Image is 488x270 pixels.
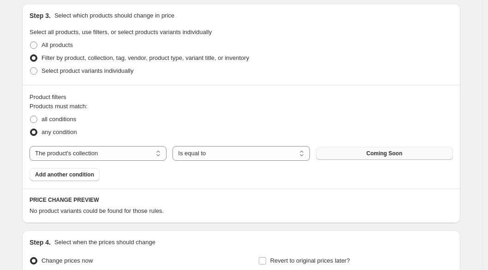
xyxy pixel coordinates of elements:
h6: PRICE CHANGE PREVIEW [30,196,453,204]
span: Change prices now [42,257,93,264]
button: Coming Soon [316,147,453,160]
span: Coming Soon [366,150,402,157]
span: Select product variants individually [42,67,133,74]
span: all conditions [42,116,76,123]
span: All products [42,41,73,48]
span: Add another condition [35,171,94,178]
button: Add another condition [30,168,100,181]
span: Products must match: [30,103,88,110]
h2: Step 4. [30,238,51,247]
span: Select all products, use filters, or select products variants individually [30,29,212,35]
span: Filter by product, collection, tag, vendor, product type, variant title, or inventory [42,54,249,61]
span: any condition [42,129,77,135]
p: Select when the prices should change [54,238,155,247]
h2: Step 3. [30,11,51,20]
p: Select which products should change in price [54,11,174,20]
span: No product variants could be found for those rules. [30,207,164,214]
div: Product filters [30,93,453,102]
span: Revert to original prices later? [270,257,350,264]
